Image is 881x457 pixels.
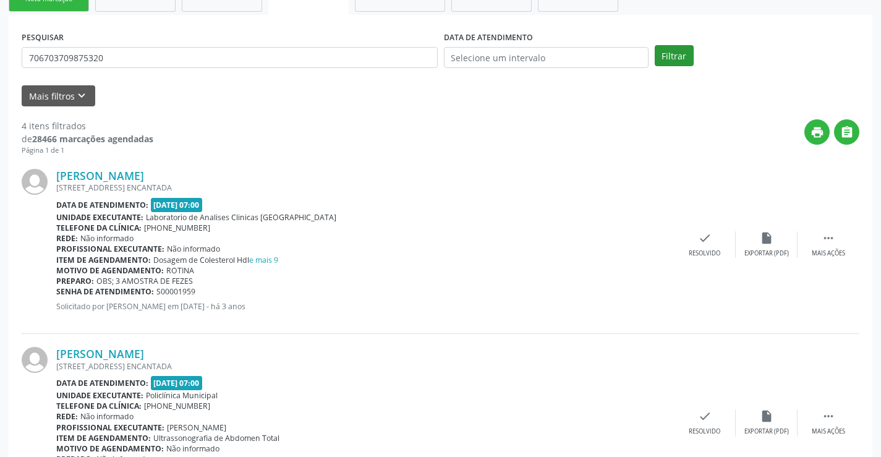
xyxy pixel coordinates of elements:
i: insert_drive_file [760,231,773,245]
b: Unidade executante: [56,212,143,223]
span: Não informado [80,233,134,244]
i: keyboard_arrow_down [75,89,88,103]
b: Motivo de agendamento: [56,443,164,454]
i: print [811,126,824,139]
img: img [22,347,48,373]
b: Profissional executante: [56,244,164,254]
span: S00001959 [156,286,195,297]
span: Não informado [167,244,220,254]
span: [PHONE_NUMBER] [144,401,210,411]
b: Item de agendamento: [56,433,151,443]
a: [PERSON_NAME] [56,169,144,182]
div: [STREET_ADDRESS] ENCANTADA [56,182,674,193]
i:  [822,231,835,245]
label: PESQUISAR [22,28,64,47]
a: [PERSON_NAME] [56,347,144,361]
b: Preparo: [56,276,94,286]
button: Filtrar [655,45,694,66]
button:  [834,119,859,145]
b: Rede: [56,411,78,422]
div: 4 itens filtrados [22,119,153,132]
span: Policlínica Municipal [146,390,218,401]
span: [DATE] 07:00 [151,376,203,390]
label: DATA DE ATENDIMENTO [444,28,533,47]
span: Laboratorio de Analises Clinicas [GEOGRAPHIC_DATA] [146,212,336,223]
div: Resolvido [689,249,720,258]
div: Exportar (PDF) [744,427,789,436]
input: Selecione um intervalo [444,47,649,68]
span: [PHONE_NUMBER] [144,223,210,233]
strong: 28466 marcações agendadas [32,133,153,145]
div: Mais ações [812,427,845,436]
span: ROTINA [166,265,194,276]
span: Ultrassonografia de Abdomen Total [153,433,279,443]
div: Mais ações [812,249,845,258]
i: check [698,231,712,245]
i:  [822,409,835,423]
div: Resolvido [689,427,720,436]
i:  [840,126,854,139]
button: print [804,119,830,145]
i: insert_drive_file [760,409,773,423]
div: [STREET_ADDRESS] ENCANTADA [56,361,674,372]
button: Mais filtroskeyboard_arrow_down [22,85,95,107]
b: Telefone da clínica: [56,223,142,233]
p: Solicitado por [PERSON_NAME] em [DATE] - há 3 anos [56,301,674,312]
div: de [22,132,153,145]
b: Unidade executante: [56,390,143,401]
span: OBS; 3 AMOSTRA DE FEZES [96,276,193,286]
div: Página 1 de 1 [22,145,153,156]
span: [PERSON_NAME] [167,422,226,433]
b: Senha de atendimento: [56,286,154,297]
b: Data de atendimento: [56,378,148,388]
span: Não informado [80,411,134,422]
b: Profissional executante: [56,422,164,433]
span: Não informado [166,443,219,454]
img: img [22,169,48,195]
a: e mais 9 [249,255,278,265]
span: [DATE] 07:00 [151,198,203,212]
div: Exportar (PDF) [744,249,789,258]
b: Motivo de agendamento: [56,265,164,276]
b: Data de atendimento: [56,200,148,210]
input: Nome, CNS [22,47,438,68]
i: check [698,409,712,423]
b: Item de agendamento: [56,255,151,265]
b: Rede: [56,233,78,244]
span: Dosagem de Colesterol Hdl [153,255,278,265]
b: Telefone da clínica: [56,401,142,411]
